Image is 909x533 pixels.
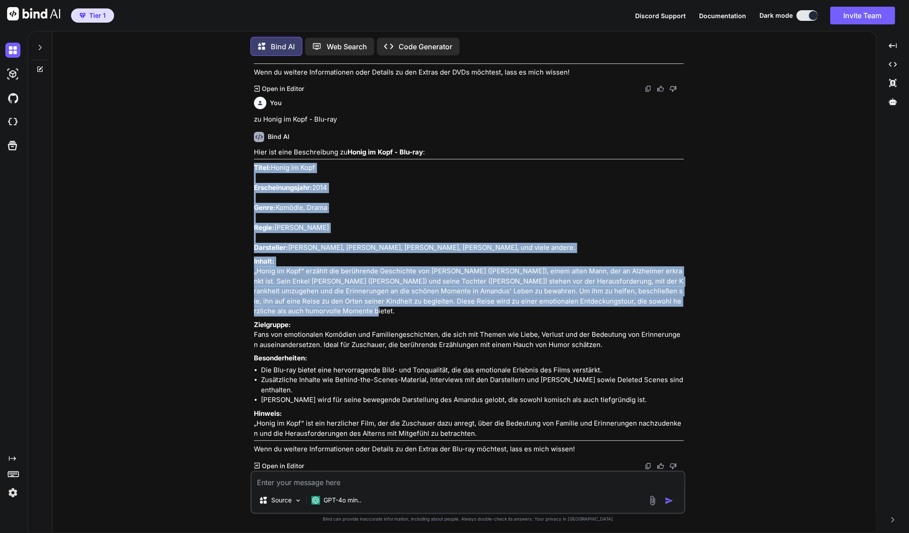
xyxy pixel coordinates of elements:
[271,496,292,505] p: Source
[294,497,302,504] img: Pick Models
[830,7,895,24] button: Invite Team
[271,41,295,52] p: Bind AI
[254,320,684,350] p: Fans von emotionalen Komödien und Familiengeschichten, die sich mit Themen wie Liebe, Verlust und...
[261,462,304,470] p: Open in Editor
[79,13,86,18] img: premium
[254,203,276,212] strong: Genre:
[327,41,367,52] p: Web Search
[399,41,452,52] p: Code Generator
[699,11,746,20] button: Documentation
[647,495,657,505] img: attachment
[311,496,320,505] img: GPT-4o mini
[348,148,423,156] strong: Honig im Kopf - Blu-ray
[254,409,282,418] strong: Hinweis:
[657,85,664,92] img: like
[635,12,686,20] span: Discord Support
[89,11,106,20] span: Tier 1
[324,496,361,505] p: GPT-4o min..
[254,163,271,172] strong: Titel:
[250,516,685,522] p: Bind can provide inaccurate information, including about people. Always double-check its answers....
[254,354,307,362] strong: Besonderheiten:
[254,147,684,158] p: Hier ist eine Beschreibung zu :
[71,8,114,23] button: premiumTier 1
[5,43,20,58] img: darkChat
[699,12,746,20] span: Documentation
[254,409,684,439] p: „Honig im Kopf“ ist ein herzlicher Film, der die Zuschauer dazu anregt, über die Bedeutung von Fa...
[254,163,684,253] p: Honig im Kopf 2014 Komödie, Drama [PERSON_NAME] [PERSON_NAME], [PERSON_NAME], [PERSON_NAME], [PER...
[254,114,684,125] p: zu Honig im Kopf - Blu-ray
[254,223,274,232] strong: Regie:
[254,243,288,252] strong: Darsteller:
[5,91,20,106] img: githubDark
[669,462,676,470] img: dislike
[254,257,274,265] strong: Inhalt:
[261,395,684,405] li: [PERSON_NAME] wird für seine bewegende Darstellung des Amandus gelobt, die sowohl komisch als auc...
[254,183,312,192] strong: Erscheinungsjahr:
[7,7,60,20] img: Bind AI
[261,365,684,375] li: Die Blu-ray bietet eine hervorragende Bild- und Tonqualität, die das emotionale Erlebnis des Film...
[254,320,291,329] strong: Zielgruppe:
[759,11,793,20] span: Dark mode
[254,67,684,78] p: Wenn du weitere Informationen oder Details zu den Extras der DVDs möchtest, lass es mich wissen!
[268,132,289,141] h6: Bind AI
[669,85,676,92] img: dislike
[644,462,652,470] img: copy
[5,485,20,500] img: settings
[5,114,20,130] img: cloudideIcon
[657,462,664,470] img: like
[664,496,673,505] img: icon
[261,84,304,93] p: Open in Editor
[261,375,684,395] li: Zusätzliche Inhalte wie Behind-the-Scenes-Material, Interviews mit den Darstellern und [PERSON_NA...
[254,257,684,316] p: „Honig im Kopf“ erzählt die berührende Geschichte von [PERSON_NAME] ([PERSON_NAME]), einem alten ...
[644,85,652,92] img: copy
[254,444,684,454] p: Wenn du weitere Informationen oder Details zu den Extras der Blu-ray möchtest, lass es mich wissen!
[5,67,20,82] img: darkAi-studio
[270,99,282,107] h6: You
[635,11,686,20] button: Discord Support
